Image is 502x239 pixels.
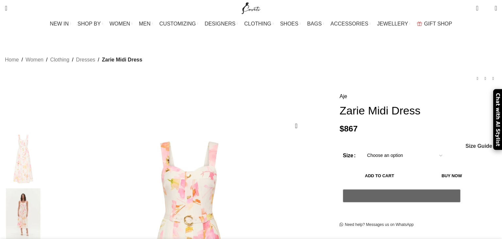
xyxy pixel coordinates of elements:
[240,5,262,10] a: Site logo
[76,56,95,64] a: Dresses
[280,21,298,27] span: SHOES
[307,17,324,30] a: BAGS
[5,56,19,64] a: Home
[330,17,371,30] a: ACCESSORIES
[417,22,422,26] img: GiftBag
[280,17,301,30] a: SHOES
[2,2,10,15] a: Search
[25,56,43,64] a: Women
[102,56,142,64] span: Zarie Midi Dress
[5,56,142,64] nav: Breadcrumb
[424,21,452,27] span: GIFT SHOP
[340,124,344,133] span: $
[343,151,356,160] label: Size
[473,2,481,15] a: 0
[477,3,481,8] span: 0
[50,21,69,27] span: NEW IN
[419,169,484,183] button: Buy now
[340,222,414,228] a: Need help? Messages us on WhatsApp
[159,17,198,30] a: CUSTOMIZING
[474,75,481,82] a: Previous product
[139,21,151,27] span: MEN
[485,7,490,11] span: 0
[377,17,410,30] a: JEWELLERY
[3,133,43,185] img: Aje Multicolour Dresses
[77,17,103,30] a: SHOP BY
[340,124,358,133] bdi: 867
[417,17,452,30] a: GIFT SHOP
[340,104,497,117] h1: Zarie Midi Dress
[139,17,153,30] a: MEN
[340,92,347,101] a: Aje
[483,2,490,15] div: My Wishlist
[244,21,271,27] span: CLOTHING
[307,21,322,27] span: BAGS
[109,17,132,30] a: WOMEN
[377,21,408,27] span: JEWELLERY
[50,56,69,64] a: Clothing
[205,17,238,30] a: DESIGNERS
[342,206,462,207] iframe: Secure payment input frame
[109,21,130,27] span: WOMEN
[330,21,368,27] span: ACCESSORIES
[343,189,460,202] button: Pay with GPay
[50,17,71,30] a: NEW IN
[489,75,497,82] a: Next product
[205,21,235,27] span: DESIGNERS
[244,17,274,30] a: CLOTHING
[77,21,101,27] span: SHOP BY
[159,21,196,27] span: CUSTOMIZING
[465,144,492,149] a: Size Guide
[343,169,416,183] button: Add to cart
[2,17,500,30] div: Main navigation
